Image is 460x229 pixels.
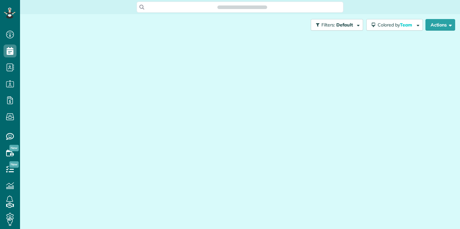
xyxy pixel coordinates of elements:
button: Actions [425,19,455,31]
span: Search ZenMaid… [224,4,260,10]
button: Filters: Default [311,19,363,31]
span: Colored by [378,22,414,28]
a: Filters: Default [308,19,363,31]
span: New [9,145,19,151]
span: New [9,161,19,168]
button: Colored byTeam [366,19,423,31]
span: Team [400,22,413,28]
span: Filters: [321,22,335,28]
span: Default [336,22,353,28]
